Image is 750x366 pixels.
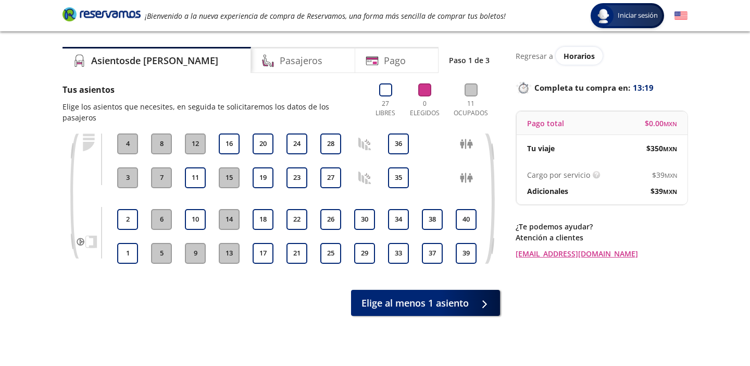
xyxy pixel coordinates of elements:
button: 14 [219,209,240,230]
span: Horarios [564,51,595,61]
p: Paso 1 de 3 [449,55,490,66]
button: Elige al menos 1 asiento [351,290,500,316]
p: 0 Elegidos [407,99,442,118]
button: 12 [185,133,206,154]
p: Tus asientos [63,83,361,96]
button: 29 [354,243,375,264]
p: Cargo por servicio [527,169,590,180]
button: 24 [286,133,307,154]
button: 33 [388,243,409,264]
button: 35 [388,167,409,188]
p: Elige los asientos que necesites, en seguida te solicitaremos los datos de los pasajeros [63,101,361,123]
button: 23 [286,167,307,188]
a: [EMAIL_ADDRESS][DOMAIN_NAME] [516,248,687,259]
button: 8 [151,133,172,154]
button: 39 [456,243,477,264]
button: 4 [117,133,138,154]
em: ¡Bienvenido a la nueva experiencia de compra de Reservamos, una forma más sencilla de comprar tus... [145,11,506,21]
i: Brand Logo [63,6,141,22]
button: 28 [320,133,341,154]
button: 34 [388,209,409,230]
h4: Asientos de [PERSON_NAME] [91,54,218,68]
button: 37 [422,243,443,264]
span: $ 0.00 [645,118,677,129]
small: MXN [663,145,677,153]
button: 16 [219,133,240,154]
small: MXN [664,120,677,128]
button: 21 [286,243,307,264]
span: $ 39 [652,169,677,180]
p: Atención a clientes [516,232,687,243]
p: Completa tu compra en : [516,80,687,95]
p: Pago total [527,118,564,129]
button: 26 [320,209,341,230]
span: $ 350 [646,143,677,154]
span: $ 39 [651,186,677,197]
p: Regresar a [516,51,553,62]
h4: Pago [384,54,406,68]
button: 36 [388,133,409,154]
button: 13 [219,243,240,264]
button: 20 [253,133,273,154]
div: Regresar a ver horarios [516,47,687,65]
p: 27 Libres [371,99,399,118]
p: Adicionales [527,186,568,197]
button: 22 [286,209,307,230]
button: 38 [422,209,443,230]
button: 10 [185,209,206,230]
button: 27 [320,167,341,188]
button: 30 [354,209,375,230]
p: Tu viaje [527,143,555,154]
span: 13:19 [633,82,654,94]
button: 3 [117,167,138,188]
p: ¿Te podemos ayudar? [516,221,687,232]
small: MXN [663,188,677,196]
p: 11 Ocupados [449,99,492,118]
button: 17 [253,243,273,264]
a: Brand Logo [63,6,141,25]
button: 18 [253,209,273,230]
h4: Pasajeros [280,54,322,68]
small: MXN [665,172,677,179]
span: Elige al menos 1 asiento [361,296,469,310]
button: 7 [151,167,172,188]
button: 40 [456,209,477,230]
button: 9 [185,243,206,264]
button: 1 [117,243,138,264]
button: 2 [117,209,138,230]
button: 11 [185,167,206,188]
button: 6 [151,209,172,230]
span: Iniciar sesión [614,10,662,21]
button: 25 [320,243,341,264]
button: 5 [151,243,172,264]
button: 15 [219,167,240,188]
button: English [674,9,687,22]
button: 19 [253,167,273,188]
